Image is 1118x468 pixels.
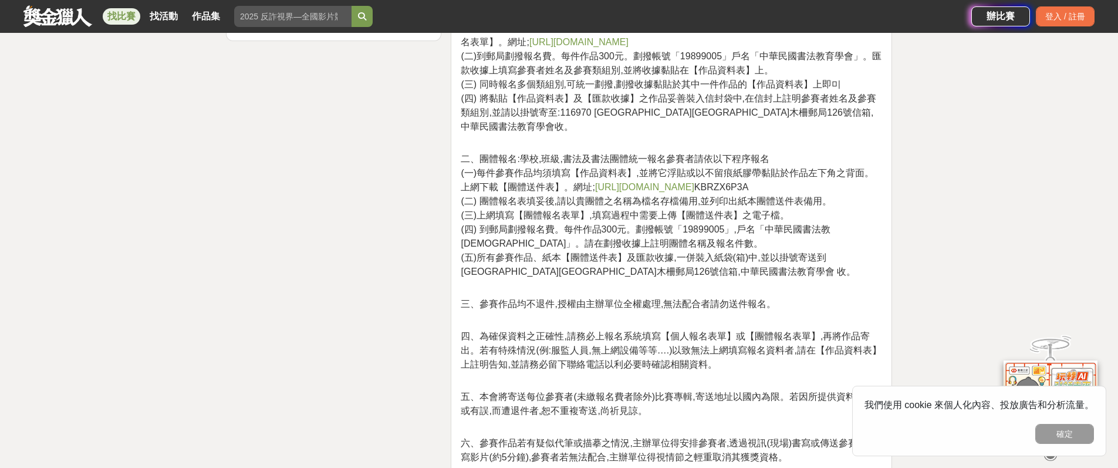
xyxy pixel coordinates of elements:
[1036,6,1095,26] div: 登入 / 註冊
[461,252,856,277] span: (五)所有參賽作品、紙本【團體送件表】及匯款收據,一併裝入紙袋(箱)中,並以掛號寄送到[GEOGRAPHIC_DATA][GEOGRAPHIC_DATA]木柵郵局126號信箱,中華民國書法教育學...
[595,182,694,192] a: [URL][DOMAIN_NAME]
[234,6,352,27] input: 2025 反詐視界—全國影片競賽
[461,210,789,220] span: (三)上網填寫【團體報名表單】,填寫過程中需要上傳【團體送件表】之電子檔。
[971,6,1030,26] a: 辦比賽
[461,79,841,89] span: (三) 同時報名多個類組別,可統一劃撥,劃撥收據黏貼於其中一件作品的【作品資料表】上即미
[461,331,881,369] span: 四、為確保資料之正確性,請務必上報名系統填寫【個人報名表單】或【團體報名表單】,再將作品寄出。若有特殊情況(例:服監人員,無上網設備等等….)以致無法上網填寫報名資料者,請在【作品資料表】上註明...
[461,299,776,309] span: 三、參賽作品均不退件,授權由主辦單位全權處理,無法配合者請勿送件報名。
[1004,357,1097,435] img: d2146d9a-e6f6-4337-9592-8cefde37ba6b.png
[529,37,629,47] a: [URL][DOMAIN_NAME]
[461,154,769,164] span: 二、團體報名:學校,班級,書法及書法團體統一報名參賽者請依以下程序報名
[103,8,140,25] a: 找比賽
[461,23,873,47] span: (一)填寫【作品資料表】,並將它浮貼或以不留痕紙膠帶黏貼於作品左下角之背面。上網填寫【個人報名表單】。網址;
[461,392,873,416] span: 五、本會將寄送每位參賽者(未繳報名費者除外)比賽專輯,寄送地址以國內為限。若因所提供資料不全或有誤,而遭退件者,恕不重複寄送,尚祈見諒。
[1035,424,1094,444] button: 確定
[145,8,183,25] a: 找活動
[461,224,830,248] span: (四) 到郵局劃撥報名費。每件作品300元。劃撥帳號「19899005」,戶名「中華民國書法教[DEMOGRAPHIC_DATA]」。請在劃撥收據上註明團體名稱及報名件數。
[461,93,876,132] span: (四) 將黏貼【作品資料表】及【匯款收據】之作品妥善裝入信封袋中,在信封上註明參賽者姓名及參賽類組別,並請以掛號寄至:116970 [GEOGRAPHIC_DATA][GEOGRAPHIC_DA...
[187,8,225,25] a: 作品集
[461,196,832,206] span: (二) 團體報名表填妥後,請以貴團體之名稱為檔名存檔備用,並列印出紙本團體送件表備用。
[461,51,881,75] span: (二)到郵局劃撥報名費。每件作品300元。劃撥帳號「19899005」戶名「中華民國書法教育學會」。匯款收據上填寫參賽者姓名及參賽類組別,並將收據黏貼在【作品資料表】上。
[461,168,873,192] span: (一)每件參賽作品均須填寫【作品資料表】,並將它浮貼或以不留痕紙膠帶黏貼於作品左下角之背面。上網下載【團體送件表】。網址; KBRZX6P3A
[461,438,876,462] span: 六、參賽作品若有疑似代筆或描摹之情況,主辦單位得安排參賽者,透過視訊(現場)書寫或傳送參賽者書寫影片(約5分鐘),參賽者若無法配合,主辦單位得視情節之輕重取消其獲獎資格。
[864,400,1094,410] span: 我們使用 cookie 來個人化內容、投放廣告和分析流量。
